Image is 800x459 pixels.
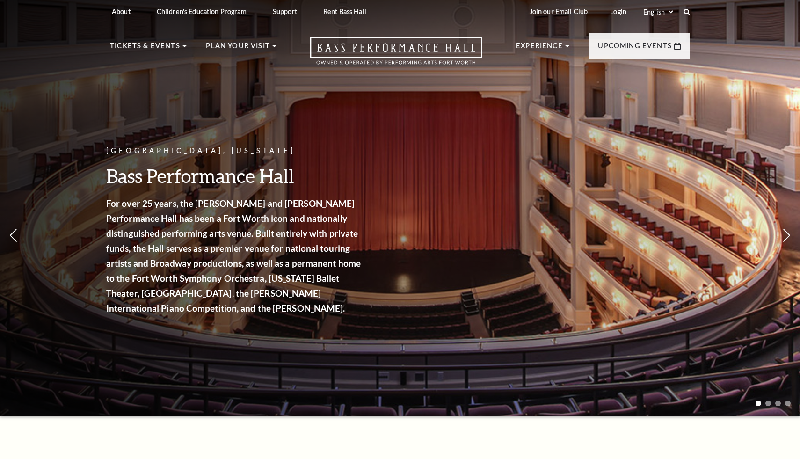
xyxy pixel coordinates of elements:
p: Upcoming Events [598,40,672,57]
p: Experience [516,40,563,57]
p: Children's Education Program [157,7,247,15]
p: About [112,7,131,15]
select: Select: [641,7,675,16]
p: Support [273,7,297,15]
p: Tickets & Events [110,40,180,57]
strong: For over 25 years, the [PERSON_NAME] and [PERSON_NAME] Performance Hall has been a Fort Worth ico... [106,198,361,313]
h3: Bass Performance Hall [106,164,364,188]
p: Plan Your Visit [206,40,270,57]
p: [GEOGRAPHIC_DATA], [US_STATE] [106,145,364,157]
p: Rent Bass Hall [323,7,366,15]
